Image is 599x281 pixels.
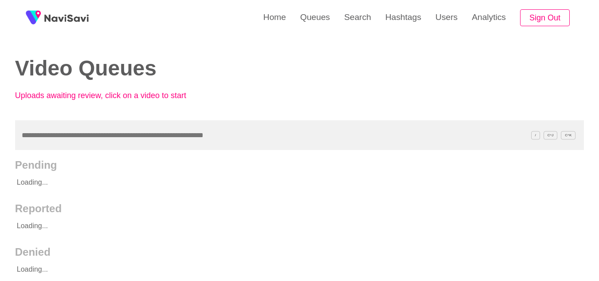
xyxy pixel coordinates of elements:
h2: Pending [15,159,584,171]
span: C^J [544,131,558,139]
h2: Video Queues [15,57,286,80]
p: Loading... [15,215,527,237]
p: Loading... [15,258,527,281]
span: C^K [561,131,576,139]
button: Sign Out [520,9,570,27]
p: Uploads awaiting review, click on a video to start [15,91,210,100]
img: fireSpot [44,13,89,22]
img: fireSpot [22,7,44,29]
span: / [531,131,540,139]
h2: Denied [15,246,584,258]
h2: Reported [15,202,584,215]
p: Loading... [15,171,527,194]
